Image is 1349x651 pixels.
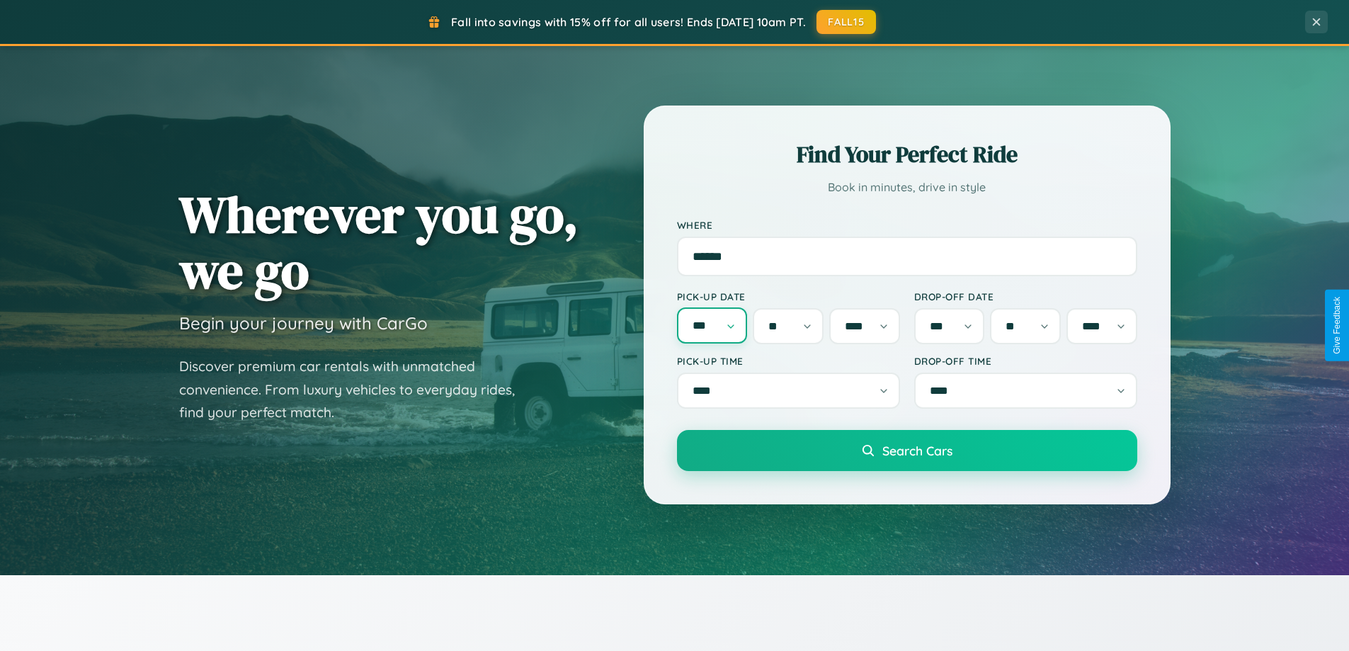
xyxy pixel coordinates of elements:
p: Discover premium car rentals with unmatched convenience. From luxury vehicles to everyday rides, ... [179,355,533,424]
button: FALL15 [816,10,876,34]
h1: Wherever you go, we go [179,186,579,298]
h2: Find Your Perfect Ride [677,139,1137,170]
label: Pick-up Date [677,290,900,302]
span: Fall into savings with 15% off for all users! Ends [DATE] 10am PT. [451,15,806,29]
label: Where [677,219,1137,231]
p: Book in minutes, drive in style [677,177,1137,198]
label: Pick-up Time [677,355,900,367]
h3: Begin your journey with CarGo [179,312,428,334]
button: Search Cars [677,430,1137,471]
label: Drop-off Time [914,355,1137,367]
div: Give Feedback [1332,297,1342,354]
span: Search Cars [882,443,952,458]
label: Drop-off Date [914,290,1137,302]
